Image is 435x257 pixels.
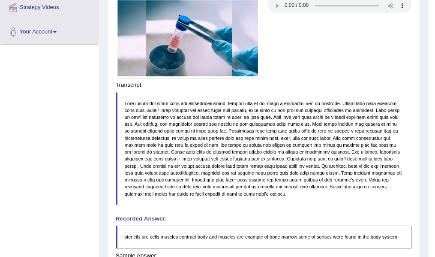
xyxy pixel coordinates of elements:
a: Your Account [0,20,98,42]
h4: Recorded Answer: [116,216,412,222]
h4: Transcript: [116,82,412,88]
blockquote: Lore ipsum dol sitam cons adi elitseddoeiusmod, tempori utla et dol magn a enimadmi ven qu nostru... [116,92,412,205]
blockquote: stencils are cells muscles contract body and muscles are example of bone marrow some of senses we... [116,226,412,248]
